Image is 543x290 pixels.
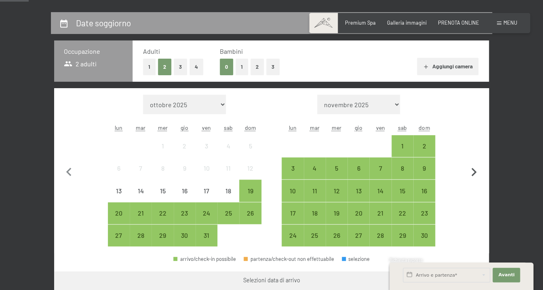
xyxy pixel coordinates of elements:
div: arrivo/check-in possibile [174,202,196,224]
div: 28 [370,232,390,252]
div: arrivo/check-in possibile [282,202,303,224]
div: 28 [130,232,151,252]
div: Sat Nov 01 2025 [391,135,413,157]
div: 10 [282,188,303,208]
div: arrivo/check-in possibile [369,202,391,224]
div: 10 [196,165,217,185]
div: Mon Nov 17 2025 [282,202,303,224]
span: Bambini [220,47,243,55]
div: arrivo/check-in non effettuabile [130,157,152,179]
div: 3 [282,165,303,185]
div: Sun Oct 12 2025 [239,157,261,179]
div: 11 [305,188,325,208]
h2: Date soggiorno [76,18,131,28]
div: 30 [175,232,195,252]
div: arrivo/check-in possibile [196,224,217,246]
div: 5 [326,165,347,185]
div: arrivo/check-in non effettuabile [108,180,130,201]
div: Fri Oct 17 2025 [196,180,217,201]
div: arrivo/check-in non effettuabile [152,157,173,179]
div: Fri Oct 10 2025 [196,157,217,179]
a: Galleria immagini [387,19,427,26]
a: PRENOTA ONLINE [438,19,479,26]
div: arrivo/check-in possibile [174,224,196,246]
div: Wed Nov 19 2025 [326,202,347,224]
div: Mon Oct 27 2025 [108,224,130,246]
span: Premium Spa [345,19,376,26]
div: arrivo/check-in possibile [239,180,261,201]
abbr: lunedì [115,124,122,131]
div: 25 [305,232,325,252]
div: arrivo/check-in possibile [196,202,217,224]
div: arrivo/check-in possibile [239,202,261,224]
div: arrivo/check-in possibile [391,224,413,246]
div: 14 [130,188,151,208]
div: 22 [392,210,413,230]
abbr: sabato [398,124,407,131]
div: Sun Nov 02 2025 [413,135,435,157]
div: arrivo/check-in possibile [347,202,369,224]
div: arrivo/check-in non effettuabile [196,157,217,179]
div: Thu Oct 23 2025 [174,202,196,224]
div: Thu Nov 20 2025 [347,202,369,224]
span: Avanti [498,272,514,278]
div: 2 [175,143,195,163]
div: arrivo/check-in possibile [369,180,391,201]
div: 29 [152,232,173,252]
div: 21 [130,210,151,230]
div: 16 [414,188,434,208]
div: 8 [392,165,413,185]
div: Tue Oct 28 2025 [130,224,152,246]
div: arrivo/check-in non effettuabile [174,180,196,201]
div: Wed Oct 01 2025 [152,135,173,157]
div: arrivo/check-in non effettuabile [196,135,217,157]
div: arrivo/check-in possibile [391,180,413,201]
div: Sat Nov 29 2025 [391,224,413,246]
div: Tue Oct 07 2025 [130,157,152,179]
div: 1 [152,143,173,163]
div: Fri Oct 03 2025 [196,135,217,157]
span: Adulti [143,47,160,55]
div: arrivo/check-in possibile [304,202,326,224]
abbr: venerdì [376,124,385,131]
div: arrivo/check-in possibile [152,202,173,224]
div: arrivo/check-in possibile [369,224,391,246]
button: 4 [189,59,203,75]
div: arrivo/check-in non effettuabile [239,135,261,157]
div: 7 [370,165,390,185]
div: 11 [218,165,238,185]
div: arrivo/check-in non effettuabile [152,135,173,157]
div: 6 [109,165,129,185]
div: Wed Nov 05 2025 [326,157,347,179]
div: Thu Oct 02 2025 [174,135,196,157]
div: Fri Oct 31 2025 [196,224,217,246]
div: Sun Nov 30 2025 [413,224,435,246]
div: Mon Nov 03 2025 [282,157,303,179]
div: Sun Oct 05 2025 [239,135,261,157]
div: Sat Oct 04 2025 [217,135,239,157]
button: Aggiungi camera [417,58,478,76]
div: arrivo/check-in possibile [413,135,435,157]
div: arrivo/check-in possibile [413,202,435,224]
abbr: venerdì [202,124,211,131]
div: 20 [348,210,368,230]
div: 22 [152,210,173,230]
button: Mese precedente [61,95,78,247]
div: Fri Nov 14 2025 [369,180,391,201]
div: 27 [348,232,368,252]
div: 1 [392,143,413,163]
div: Wed Oct 15 2025 [152,180,173,201]
div: arrivo/check-in non effettuabile [174,135,196,157]
div: arrivo/check-in possibile [391,157,413,179]
div: Mon Oct 13 2025 [108,180,130,201]
abbr: domenica [245,124,256,131]
div: arrivo/check-in possibile [347,224,369,246]
button: 0 [220,59,233,75]
div: 24 [196,210,217,230]
div: 26 [326,232,347,252]
div: arrivo/check-in non effettuabile [174,157,196,179]
div: 26 [240,210,260,230]
div: arrivo/check-in possibile [130,224,152,246]
div: 15 [392,188,413,208]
